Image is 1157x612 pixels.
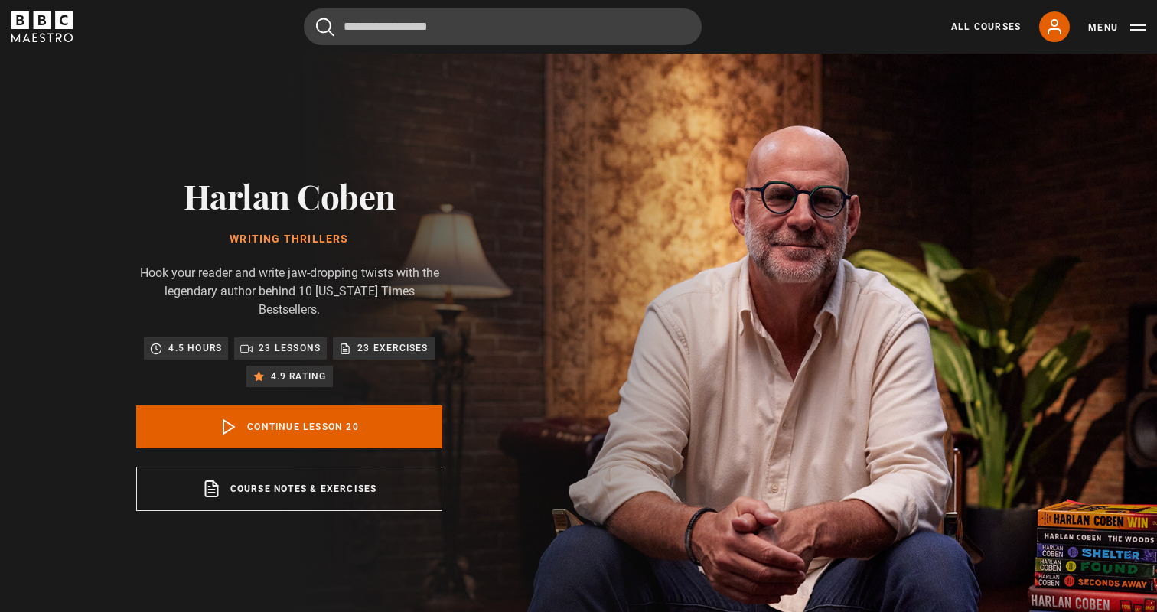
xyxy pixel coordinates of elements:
[136,176,442,215] h2: Harlan Coben
[11,11,73,42] svg: BBC Maestro
[357,340,428,356] p: 23 exercises
[136,467,442,511] a: Course notes & exercises
[271,369,327,384] p: 4.9 rating
[316,18,334,37] button: Submit the search query
[259,340,321,356] p: 23 lessons
[136,264,442,319] p: Hook your reader and write jaw-dropping twists with the legendary author behind 10 [US_STATE] Tim...
[136,233,442,246] h1: Writing Thrillers
[304,8,702,45] input: Search
[136,405,442,448] a: Continue lesson 20
[168,340,222,356] p: 4.5 hours
[951,20,1021,34] a: All Courses
[1088,20,1146,35] button: Toggle navigation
